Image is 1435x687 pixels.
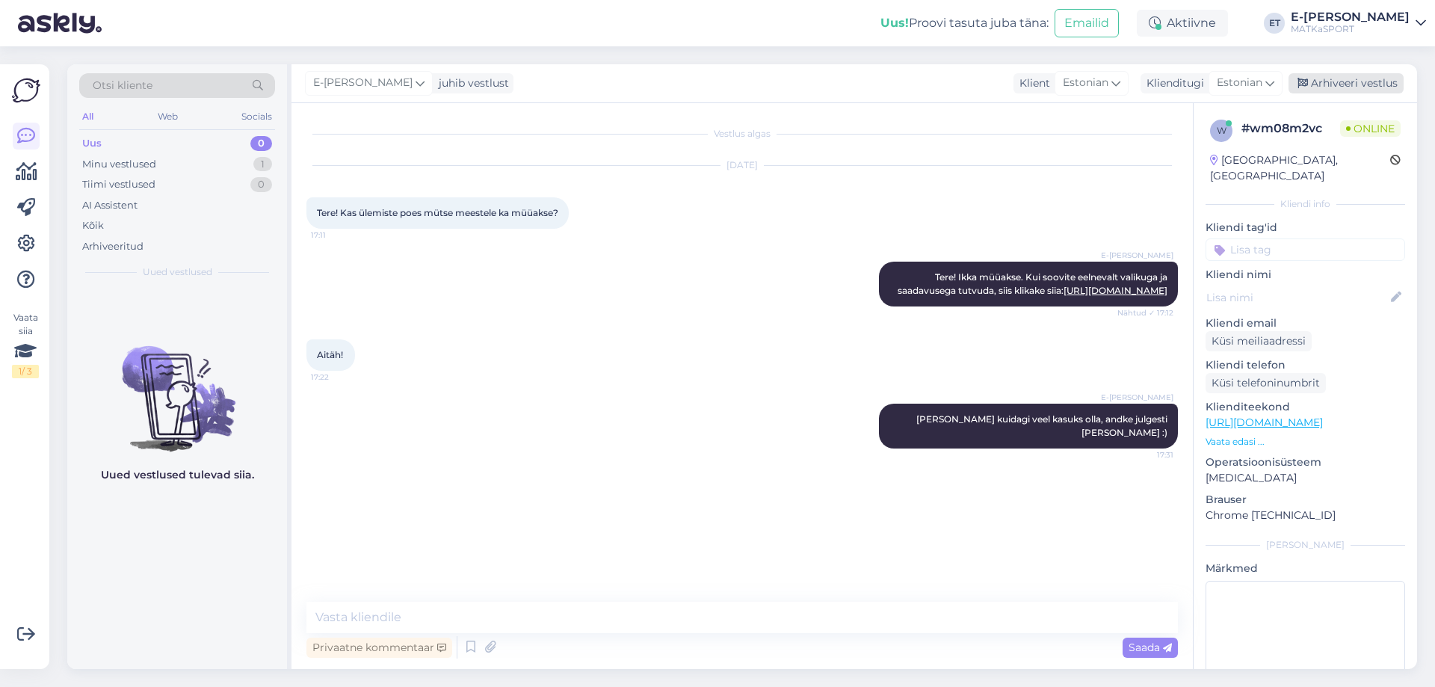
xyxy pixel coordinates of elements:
div: Küsi meiliaadressi [1206,331,1312,351]
p: Chrome [TECHNICAL_ID] [1206,508,1405,523]
span: Tere! Ikka müüakse. Kui soovite eelnevalt valikuga ja saadavusega tutvuda, siis klikake siia: [898,271,1170,296]
div: Arhiveeritud [82,239,143,254]
input: Lisa tag [1206,238,1405,261]
div: [GEOGRAPHIC_DATA], [GEOGRAPHIC_DATA] [1210,153,1390,184]
button: Emailid [1055,9,1119,37]
div: Aktiivne [1137,10,1228,37]
a: [URL][DOMAIN_NAME] [1064,285,1167,296]
p: Märkmed [1206,561,1405,576]
div: Klienditugi [1141,76,1204,91]
span: 17:31 [1117,449,1173,460]
div: Kõik [82,218,104,233]
div: AI Assistent [82,198,138,213]
b: Uus! [880,16,909,30]
div: ET [1264,13,1285,34]
p: Vaata edasi ... [1206,435,1405,449]
div: # wm08m2vc [1241,120,1340,138]
span: 17:11 [311,229,367,241]
div: Minu vestlused [82,157,156,172]
span: Online [1340,120,1401,137]
div: 1 [253,157,272,172]
img: No chats [67,319,287,454]
a: E-[PERSON_NAME]MATKaSPORT [1291,11,1426,35]
span: [PERSON_NAME] kuidagi veel kasuks olla, andke julgesti [PERSON_NAME] :) [916,413,1170,438]
span: Estonian [1217,75,1262,91]
div: Vaata siia [12,311,39,378]
div: juhib vestlust [433,76,509,91]
span: Nähtud ✓ 17:12 [1117,307,1173,318]
p: Kliendi email [1206,315,1405,331]
input: Lisa nimi [1206,289,1388,306]
div: Tiimi vestlused [82,177,155,192]
span: E-[PERSON_NAME] [313,75,413,91]
span: w [1217,125,1226,136]
div: 0 [250,136,272,151]
span: Uued vestlused [143,265,212,279]
img: Askly Logo [12,76,40,105]
div: Küsi telefoninumbrit [1206,373,1326,393]
span: E-[PERSON_NAME] [1101,392,1173,403]
div: [DATE] [306,158,1178,172]
a: [URL][DOMAIN_NAME] [1206,416,1323,429]
span: Aitäh! [317,349,343,360]
p: [MEDICAL_DATA] [1206,470,1405,486]
div: Uus [82,136,102,151]
div: All [79,107,96,126]
p: Kliendi tag'id [1206,220,1405,235]
div: E-[PERSON_NAME] [1291,11,1410,23]
div: Arhiveeri vestlus [1289,73,1404,93]
p: Brauser [1206,492,1405,508]
div: Proovi tasuta juba täna: [880,14,1049,32]
span: 17:22 [311,372,367,383]
div: Privaatne kommentaar [306,638,452,658]
p: Uued vestlused tulevad siia. [101,467,254,483]
span: Otsi kliente [93,78,152,93]
div: 0 [250,177,272,192]
span: Estonian [1063,75,1108,91]
div: Klient [1013,76,1050,91]
span: E-[PERSON_NAME] [1101,250,1173,261]
div: MATKaSPORT [1291,23,1410,35]
span: Saada [1129,641,1172,654]
p: Operatsioonisüsteem [1206,455,1405,470]
p: Klienditeekond [1206,399,1405,415]
div: Kliendi info [1206,197,1405,211]
div: [PERSON_NAME] [1206,538,1405,552]
div: Vestlus algas [306,127,1178,141]
div: Web [155,107,181,126]
div: 1 / 3 [12,365,39,378]
div: Socials [238,107,275,126]
p: Kliendi telefon [1206,357,1405,373]
span: Tere! Kas ülemiste poes mütse meestele ka müüakse? [317,207,558,218]
p: Kliendi nimi [1206,267,1405,283]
